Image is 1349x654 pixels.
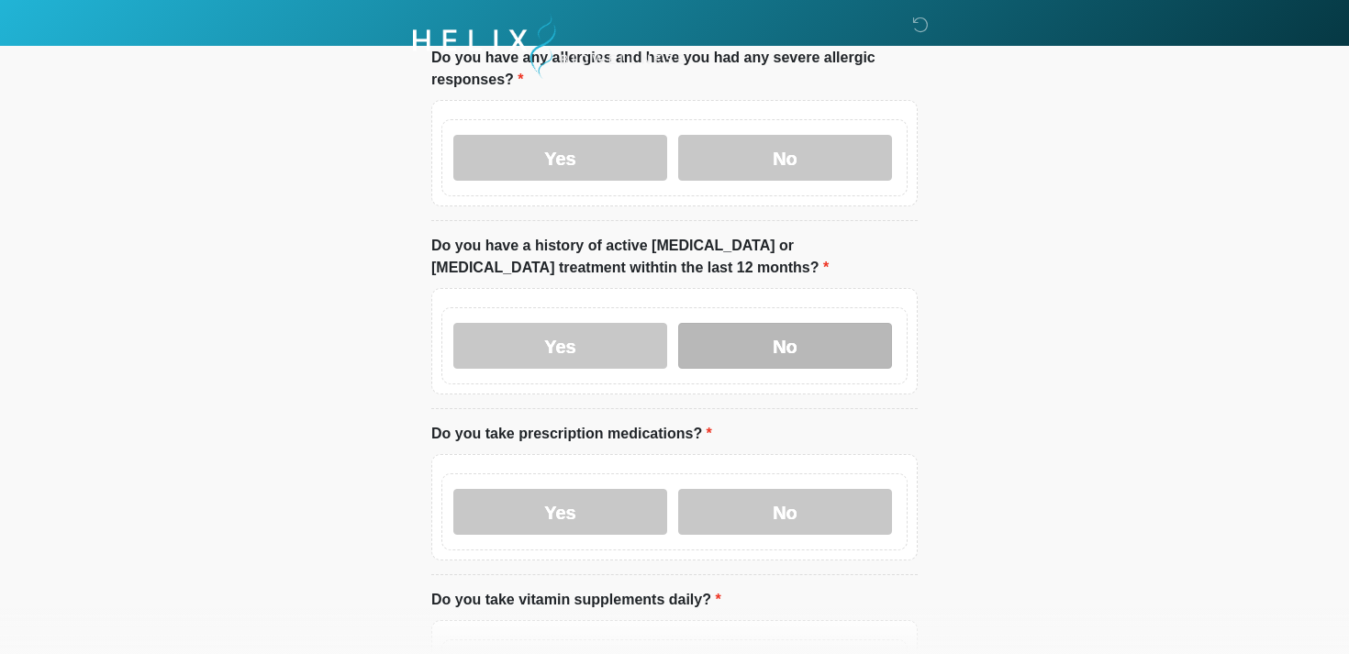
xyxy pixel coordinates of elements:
[678,323,892,369] label: No
[431,235,918,279] label: Do you have a history of active [MEDICAL_DATA] or [MEDICAL_DATA] treatment withtin the last 12 mo...
[453,135,667,181] label: Yes
[453,489,667,535] label: Yes
[431,589,721,611] label: Do you take vitamin supplements daily?
[453,323,667,369] label: Yes
[678,489,892,535] label: No
[678,135,892,181] label: No
[413,14,686,79] img: Helix Biowellness Logo
[431,423,712,445] label: Do you take prescription medications?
